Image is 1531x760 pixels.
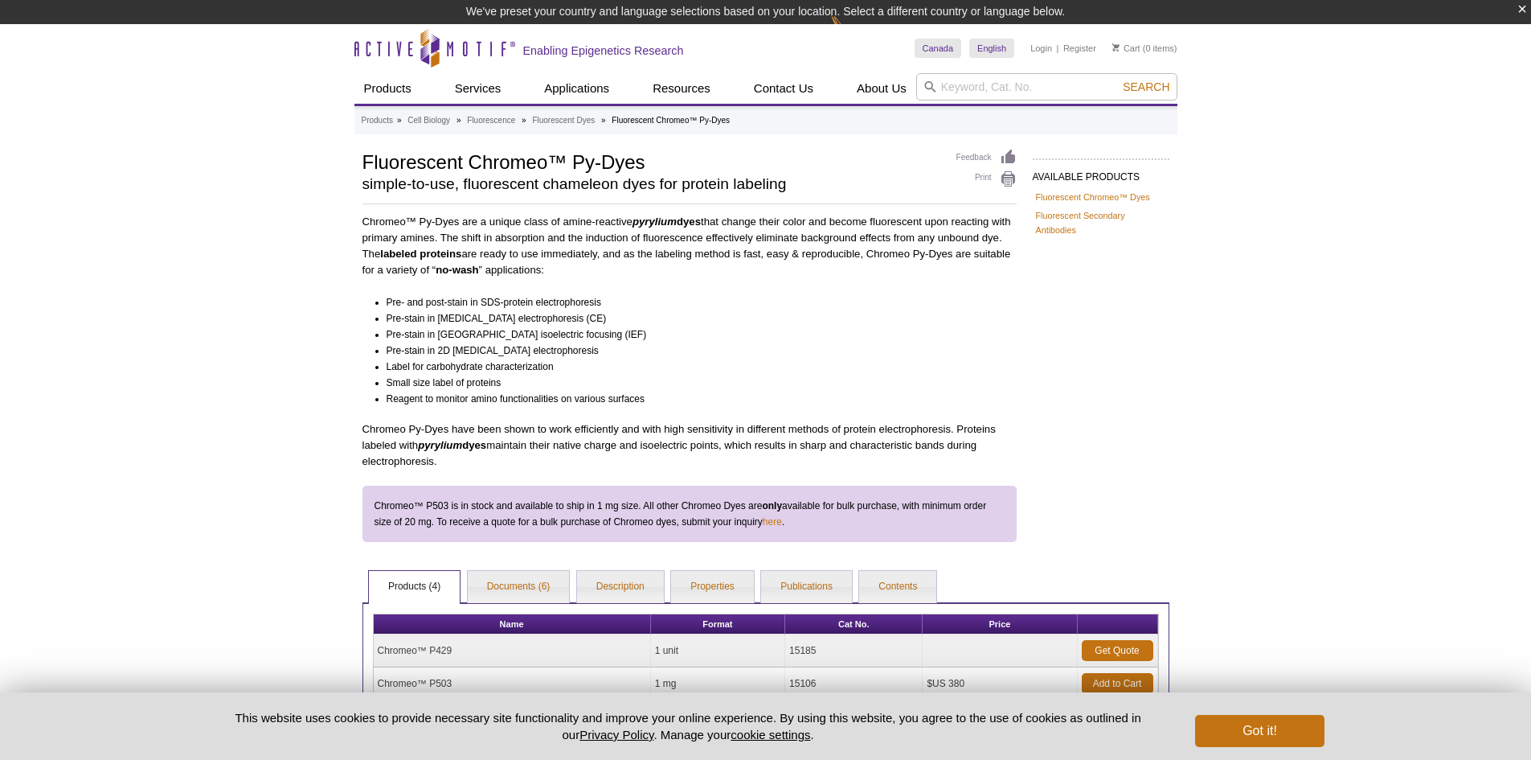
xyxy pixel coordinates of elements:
[387,343,1002,359] li: Pre-stain in 2D [MEDICAL_DATA] electrophoresis
[577,571,664,603] a: Description
[1112,43,1120,51] img: Your Cart
[1112,43,1140,54] a: Cart
[1063,43,1096,54] a: Register
[847,73,916,104] a: About Us
[671,571,754,603] a: Properties
[407,113,450,128] a: Cell Biology
[362,177,940,191] h2: simple-to-use, fluorescent chameleon dyes for protein labeling
[1030,43,1052,54] a: Login
[916,73,1177,101] input: Keyword, Cat. No.
[374,668,651,700] td: Chromeo™ P503
[744,73,823,104] a: Contact Us
[632,216,701,228] strong: dyes
[1036,208,1166,237] a: Fluorescent Secondary Antibodies
[1082,640,1153,661] a: Get Quote
[362,113,393,128] a: Products
[651,635,785,668] td: 1 unit
[374,635,651,668] td: Chromeo™ P429
[362,149,940,173] h1: Fluorescent Chromeo™ Py-Dyes
[969,39,1014,58] a: English
[785,635,923,668] td: 15185
[207,709,1169,743] p: This website uses cookies to provide necessary site functionality and improve your online experie...
[1118,80,1174,94] button: Search
[1036,190,1150,204] a: Fluorescent Chromeo™ Dyes
[387,359,1002,375] li: Label for carbohydrate characterization
[362,421,1017,470] p: Chromeo Py-Dyes have been shown to work efficiently and with high sensitivity in different method...
[923,614,1077,635] th: Price
[1123,80,1169,93] span: Search
[579,728,653,742] a: Privacy Policy
[387,391,1002,407] li: Reagent to monitor amino functionalities on various surfaces
[1112,39,1177,58] li: (0 items)
[397,116,402,125] li: »
[362,214,1017,278] p: Chromeo™ Py-Dyes are a unique class of amine-reactive that change their color and become fluoresc...
[1195,715,1324,747] button: Got it!
[362,486,1017,542] div: Chromeo™ P503 is in stock and available to ship in 1 mg size. All other Chromeo Dyes are availabl...
[731,728,810,742] button: cookie settings
[761,571,852,603] a: Publications
[445,73,511,104] a: Services
[632,216,677,228] em: pyrylium
[651,668,785,700] td: 1 mg
[468,571,570,603] a: Documents (6)
[532,113,595,128] a: Fluorescent Dyes
[354,73,421,104] a: Products
[387,310,1002,327] li: Pre-stain in [MEDICAL_DATA] electrophoresis (CE)
[380,248,461,260] strong: labeled proteins
[418,439,486,451] strong: dyes
[436,264,478,276] strong: no-wash
[601,116,606,125] li: »
[387,294,1002,310] li: Pre- and post-stain in SDS-protein electrophoresis
[1082,673,1153,694] a: Add to Cart
[467,113,515,128] a: Fluorescence
[785,668,923,700] td: 15106
[859,571,936,603] a: Contents
[387,375,1002,391] li: Small size label of proteins
[785,614,923,635] th: Cat No.
[1057,39,1059,58] li: |
[534,73,619,104] a: Applications
[387,327,1002,343] li: Pre-stain in [GEOGRAPHIC_DATA] isoelectric focusing (IEF)
[830,12,873,50] img: Change Here
[956,170,1017,188] a: Print
[374,614,651,635] th: Name
[651,614,785,635] th: Format
[523,43,684,58] h2: Enabling Epigenetics Research
[418,439,462,451] em: pyrylium
[456,116,461,125] li: »
[369,571,460,603] a: Products (4)
[762,500,782,511] strong: only
[763,514,782,530] a: here
[612,116,730,125] li: Fluorescent Chromeo™ Py-Dyes
[923,668,1077,700] td: $US 380
[956,149,1017,166] a: Feedback
[915,39,962,58] a: Canada
[522,116,526,125] li: »
[643,73,720,104] a: Resources
[1033,158,1169,187] h2: AVAILABLE PRODUCTS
